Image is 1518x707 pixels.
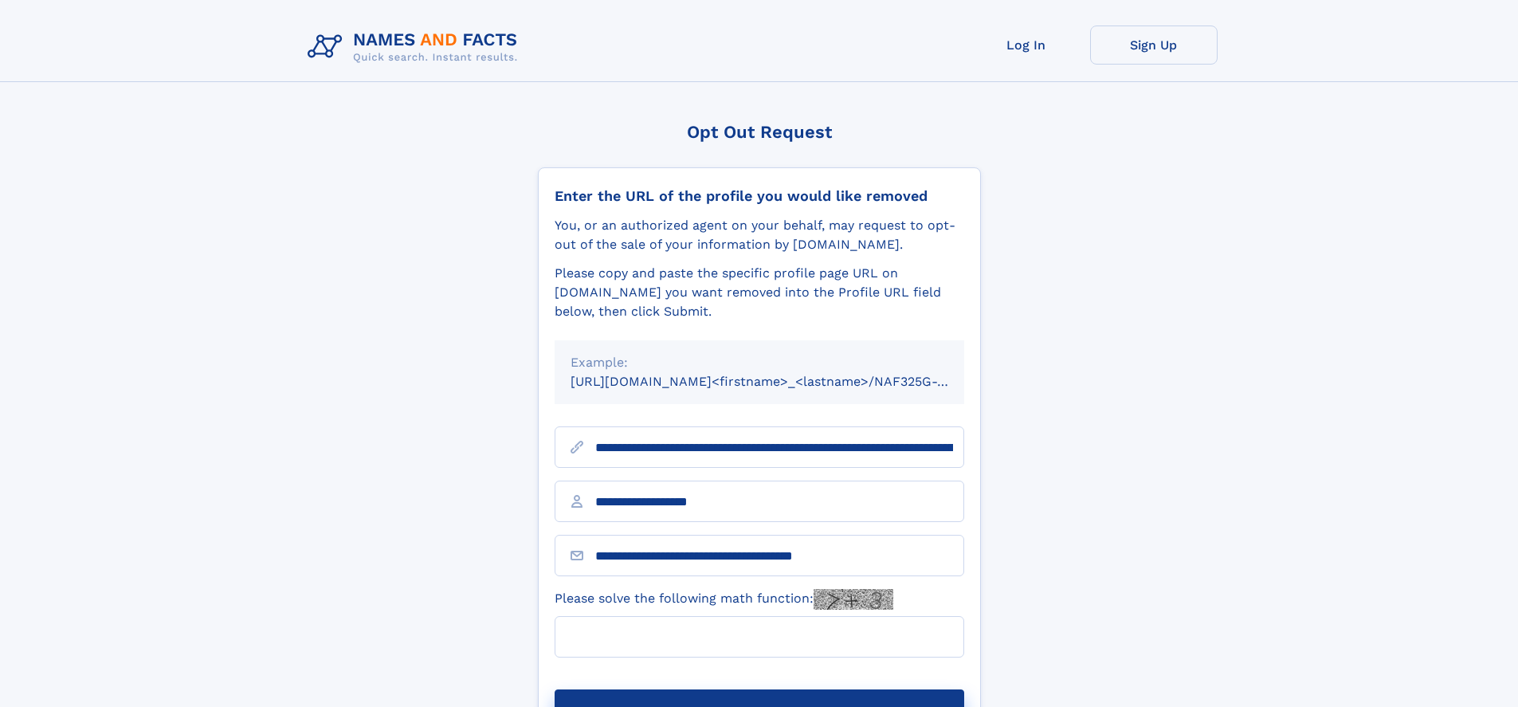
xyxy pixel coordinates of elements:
[555,264,964,321] div: Please copy and paste the specific profile page URL on [DOMAIN_NAME] you want removed into the Pr...
[301,26,531,69] img: Logo Names and Facts
[538,122,981,142] div: Opt Out Request
[1090,26,1218,65] a: Sign Up
[571,353,948,372] div: Example:
[571,374,994,389] small: [URL][DOMAIN_NAME]<firstname>_<lastname>/NAF325G-xxxxxxxx
[555,216,964,254] div: You, or an authorized agent on your behalf, may request to opt-out of the sale of your informatio...
[555,187,964,205] div: Enter the URL of the profile you would like removed
[555,589,893,610] label: Please solve the following math function:
[963,26,1090,65] a: Log In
